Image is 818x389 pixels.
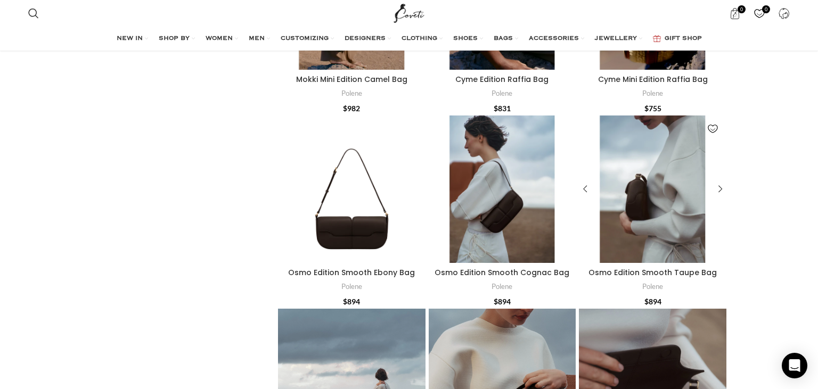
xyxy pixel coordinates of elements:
a: WOMEN [206,28,238,49]
span: WOMEN [206,35,233,43]
span: GIFT SHOP [665,35,702,43]
div: My Wishlist [749,3,771,24]
span: $ [343,297,347,306]
a: 0 [724,3,746,24]
a: SHOES [453,28,483,49]
a: JEWELLERY [595,28,642,49]
a: Osmo Edition Smooth Taupe Bag [588,267,717,278]
span: 0 [738,5,746,13]
bdi: 831 [494,104,511,113]
span: CLOTHING [402,35,437,43]
span: JEWELLERY [595,35,637,43]
div: Open Intercom Messenger [782,353,807,378]
bdi: 894 [494,297,511,306]
a: ACCESSORIES [529,28,584,49]
a: MEN [249,28,270,49]
span: $ [494,297,498,306]
a: Osmo Edition Smooth Taupe Bag [579,115,726,263]
a: Site logo [391,8,427,17]
a: Mokki Mini Edition Camel Bag [296,74,407,85]
div: Main navigation [23,28,795,49]
a: BAGS [494,28,518,49]
span: SHOP BY [159,35,190,43]
a: NEW IN [117,28,148,49]
bdi: 755 [644,104,661,113]
a: Polene [341,88,362,98]
span: $ [644,104,649,113]
span: BAGS [494,35,513,43]
span: DESIGNERS [345,35,386,43]
a: Osmo Edition Smooth Cognac Bag [429,115,576,263]
span: CUSTOMIZING [281,35,329,43]
a: SHOP BY [159,28,195,49]
a: Osmo Edition Smooth Ebony Bag [278,115,426,263]
span: $ [494,104,498,113]
a: CLOTHING [402,28,443,49]
a: Search [23,3,44,24]
a: Osmo Edition Smooth Cognac Bag [435,267,569,278]
a: Polene [642,282,663,292]
span: $ [343,104,347,113]
span: MEN [249,35,265,43]
bdi: 982 [343,104,360,113]
a: Polene [492,88,512,98]
a: 0 [749,3,771,24]
a: Polene [642,88,663,98]
span: SHOES [453,35,478,43]
a: DESIGNERS [345,28,391,49]
a: CUSTOMIZING [281,28,334,49]
bdi: 894 [343,297,360,306]
span: ACCESSORIES [529,35,579,43]
span: NEW IN [117,35,143,43]
a: Cyme Mini Edition Raffia Bag [598,74,708,85]
a: Osmo Edition Smooth Ebony Bag [288,267,415,278]
a: Cyme Edition Raffia Bag [455,74,549,85]
img: GiftBag [653,35,661,42]
a: Polene [341,282,362,292]
span: $ [644,297,649,306]
span: 0 [762,5,770,13]
a: GIFT SHOP [653,28,702,49]
a: Polene [492,282,512,292]
bdi: 894 [644,297,661,306]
